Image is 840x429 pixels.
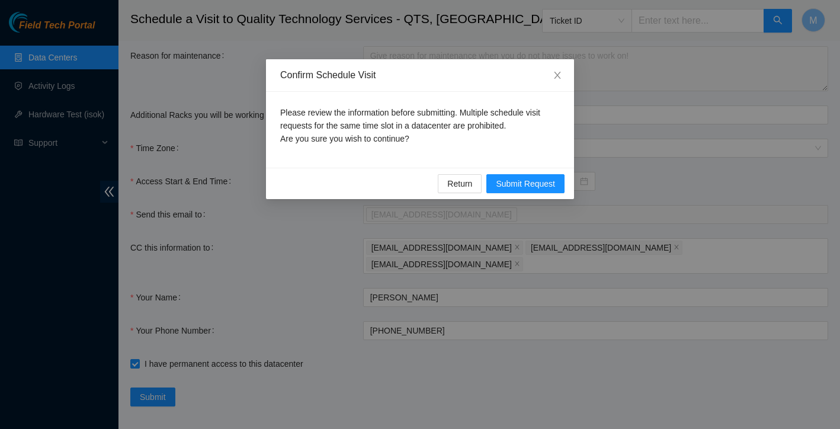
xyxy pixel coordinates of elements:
[447,177,472,190] span: Return
[280,106,560,145] p: Please review the information before submitting. Multiple schedule visit requests for the same ti...
[553,71,562,80] span: close
[541,59,574,92] button: Close
[438,174,482,193] button: Return
[280,69,560,82] div: Confirm Schedule Visit
[496,177,555,190] span: Submit Request
[486,174,565,193] button: Submit Request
